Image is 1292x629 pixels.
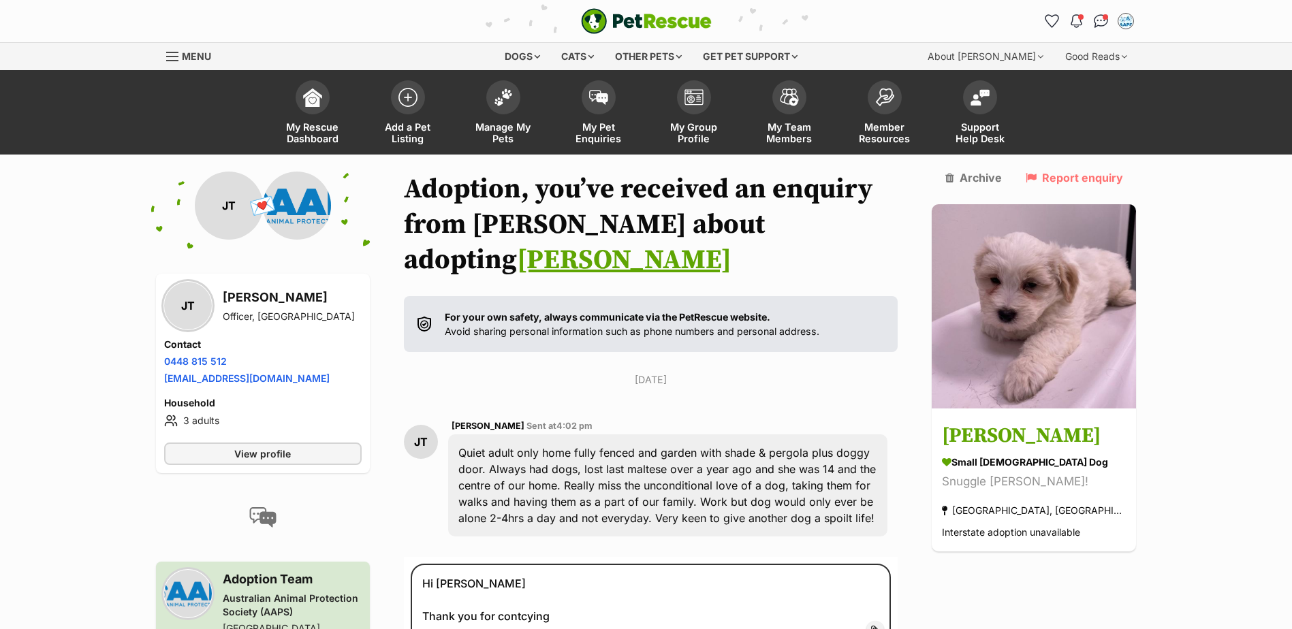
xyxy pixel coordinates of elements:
[223,310,355,323] div: Officer, [GEOGRAPHIC_DATA]
[684,89,704,106] img: group-profile-icon-3fa3cf56718a62981997c0bc7e787c4b2cf8bcc04b72c1350f741eb67cf2f40e.svg
[1119,14,1133,28] img: Adoption Team profile pic
[646,74,742,155] a: My Group Profile
[693,43,807,70] div: Get pet support
[1041,10,1063,32] a: Favourites
[971,89,990,106] img: help-desk-icon-fdf02630f3aa405de69fd3d07c3f3aa587a6932b1a1747fa1d2bba05be0121f9.svg
[164,442,362,465] a: View profile
[164,570,212,617] img: Australian Animal Protection Society (AAPS) profile pic
[223,592,362,619] div: Australian Animal Protection Society (AAPS)
[932,411,1136,552] a: [PERSON_NAME] small [DEMOGRAPHIC_DATA] Dog Snuggle [PERSON_NAME]! [GEOGRAPHIC_DATA], [GEOGRAPHIC_...
[282,121,343,144] span: My Rescue Dashboard
[195,172,263,240] div: JT
[1071,14,1082,28] img: notifications-46538b983faf8c2785f20acdc204bb7945ddae34d4c08c2a6579f10ce5e182be.svg
[164,282,212,329] div: JT
[581,8,712,34] a: PetRescue
[759,121,820,144] span: My Team Members
[1066,10,1088,32] button: Notifications
[473,121,534,144] span: Manage My Pets
[942,527,1080,538] span: Interstate adoption unavailable
[164,338,362,351] h4: Contact
[445,310,819,339] p: Avoid sharing personal information such as phone numbers and personal address.
[494,88,513,106] img: manage-my-pets-icon-02211641906a0b7f246fdf0571729dbe1e7629f14944591b6c1af311fb30b64b.svg
[495,43,550,70] div: Dogs
[918,43,1053,70] div: About [PERSON_NAME]
[164,372,330,384] a: [EMAIL_ADDRESS][DOMAIN_NAME]
[1115,10,1137,32] button: My account
[942,502,1126,520] div: [GEOGRAPHIC_DATA], [GEOGRAPHIC_DATA]
[589,90,608,105] img: pet-enquiries-icon-7e3ad2cf08bfb03b45e93fb7055b45f3efa6380592205ae92323e6603595dc1f.svg
[247,191,278,221] span: 💌
[360,74,456,155] a: Add a Pet Listing
[942,421,1126,452] h3: [PERSON_NAME]
[1090,10,1112,32] a: Conversations
[404,425,438,459] div: JT
[942,473,1126,491] div: Snuggle [PERSON_NAME]!
[581,8,712,34] img: logo-e224e6f780fb5917bec1dbf3a21bbac754714ae5b6737aabdf751b685950b380.svg
[1026,172,1123,184] a: Report enquiry
[1041,10,1137,32] ul: Account quick links
[164,355,227,367] a: 0448 815 512
[404,372,898,387] p: [DATE]
[942,455,1126,470] div: small [DEMOGRAPHIC_DATA] Dog
[517,243,731,277] a: [PERSON_NAME]
[249,507,277,528] img: conversation-icon-4a6f8262b818ee0b60e3300018af0b2d0b884aa5de6e9bcb8d3d4eeb1a70a7c4.svg
[568,121,629,144] span: My Pet Enquiries
[556,421,593,431] span: 4:02 pm
[164,396,362,410] h4: Household
[398,88,417,107] img: add-pet-listing-icon-0afa8454b4691262ce3f59096e99ab1cd57d4a30225e0717b998d2c9b9846f56.svg
[605,43,691,70] div: Other pets
[166,43,221,67] a: Menu
[875,88,894,106] img: member-resources-icon-8e73f808a243e03378d46382f2149f9095a855e16c252ad45f914b54edf8863c.svg
[452,421,524,431] span: [PERSON_NAME]
[780,88,799,106] img: team-members-icon-5396bd8760b3fe7c0b43da4ab00e1e3bb1a5d9ba89233759b79545d2d3fc5d0d.svg
[551,74,646,155] a: My Pet Enquiries
[932,74,1028,155] a: Support Help Desk
[854,121,915,144] span: Member Resources
[445,311,770,323] strong: For your own safety, always communicate via the PetRescue website.
[552,43,603,70] div: Cats
[164,413,362,429] li: 3 adults
[182,50,211,62] span: Menu
[663,121,725,144] span: My Group Profile
[377,121,439,144] span: Add a Pet Listing
[949,121,1011,144] span: Support Help Desk
[932,204,1136,408] img: Winston
[263,172,331,240] img: Australian Animal Protection Society (AAPS) profile pic
[265,74,360,155] a: My Rescue Dashboard
[526,421,593,431] span: Sent at
[223,288,355,307] h3: [PERSON_NAME]
[303,88,322,107] img: dashboard-icon-eb2f2d2d3e046f16d808141f083e7271f6b2e854fb5c12c21221c1fb7104beca.svg
[945,172,1002,184] a: Archive
[742,74,837,155] a: My Team Members
[1094,14,1108,28] img: chat-41dd97257d64d25036548639549fe6c8038ab92f7586957e7f3b1b290dea8141.svg
[1056,43,1137,70] div: Good Reads
[448,434,888,536] div: Quiet adult only home fully fenced and garden with shade & pergola plus doggy door. Always had do...
[837,74,932,155] a: Member Resources
[404,172,898,278] h1: Adoption, you’ve received an enquiry from [PERSON_NAME] about adopting
[456,74,551,155] a: Manage My Pets
[234,447,291,461] span: View profile
[223,570,362,589] h3: Adoption Team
